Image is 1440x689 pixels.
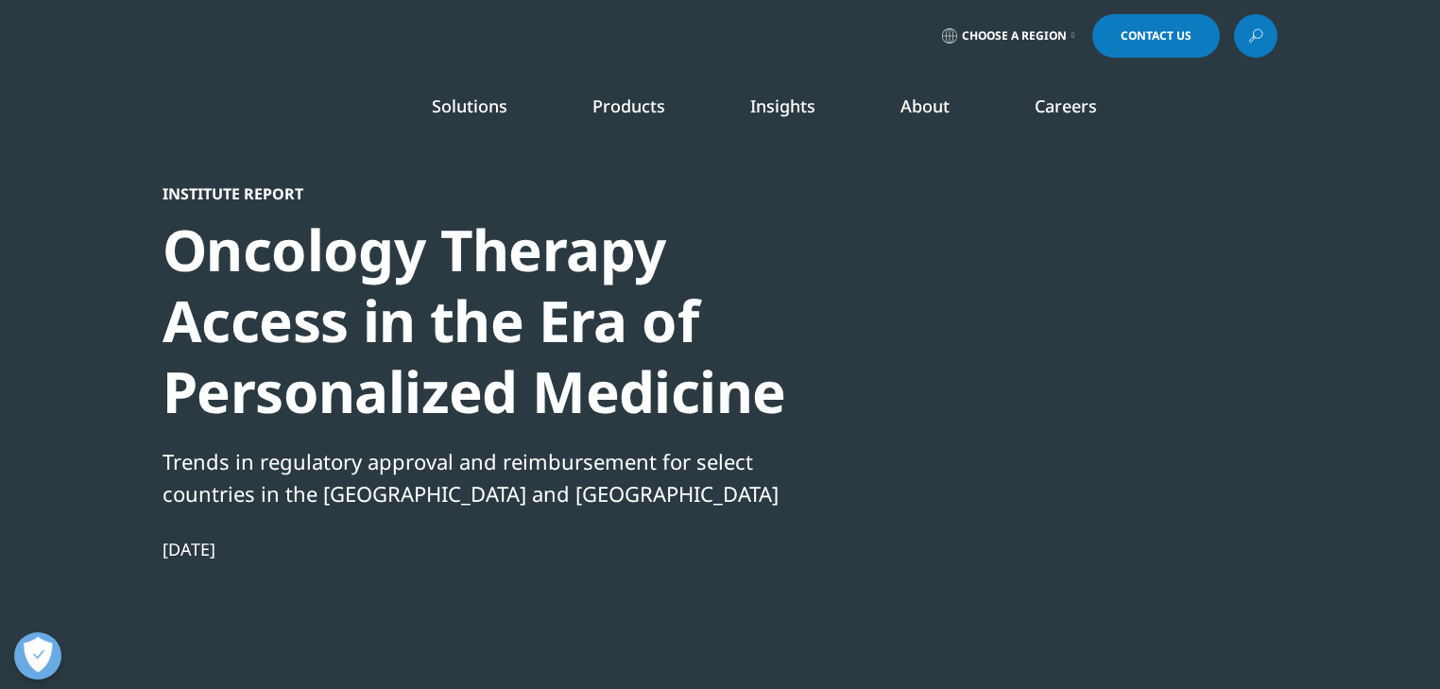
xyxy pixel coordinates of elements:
[1035,95,1097,117] a: Careers
[163,538,811,560] div: [DATE]
[1092,14,1220,58] a: Contact Us
[592,95,665,117] a: Products
[321,66,1277,155] nav: Primary
[163,445,811,509] div: Trends in regulatory approval and reimbursement for select countries in the [GEOGRAPHIC_DATA] and...
[1121,30,1191,42] span: Contact Us
[14,632,61,680] button: 打开偏好
[163,215,811,427] div: Oncology Therapy Access in the Era of Personalized Medicine
[962,28,1067,43] span: Choose a Region
[163,184,811,203] div: Institute Report
[900,95,950,117] a: About
[750,95,815,117] a: Insights
[432,95,507,117] a: Solutions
